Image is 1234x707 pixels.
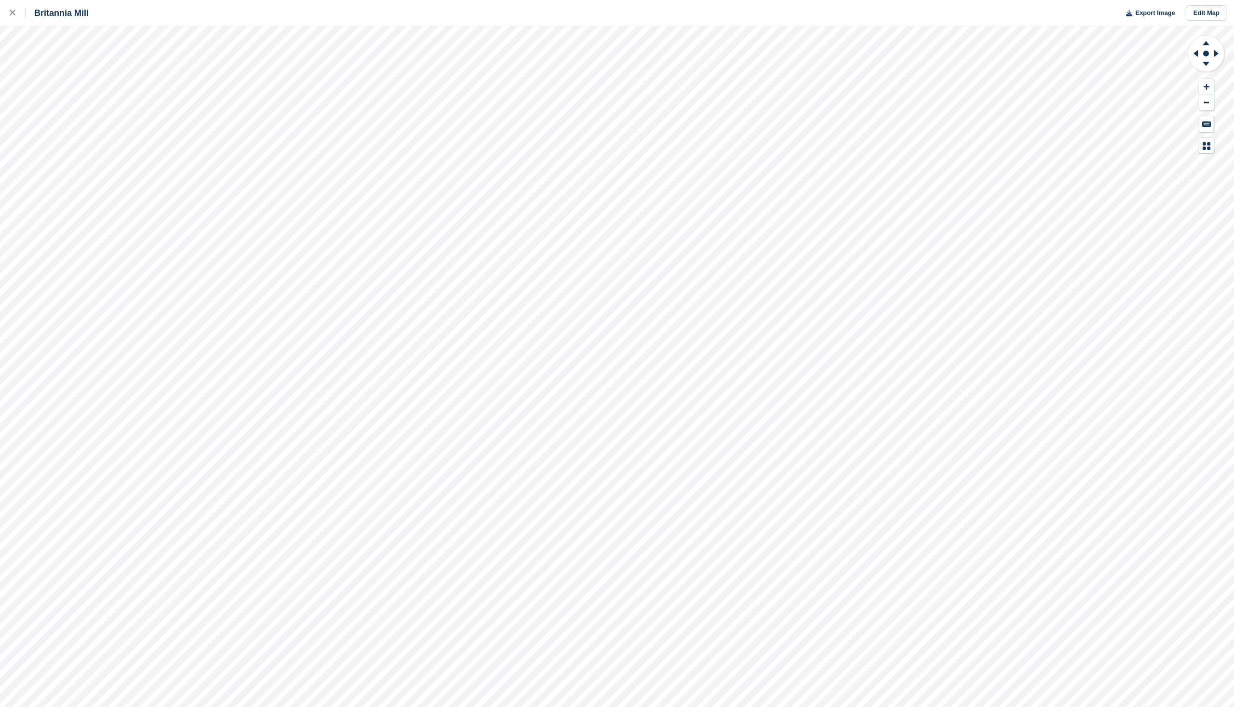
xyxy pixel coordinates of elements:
a: Edit Map [1187,5,1226,21]
span: Export Image [1135,8,1175,18]
button: Zoom In [1199,79,1214,95]
button: Zoom Out [1199,95,1214,111]
button: Export Image [1120,5,1175,21]
div: Britannia Mill [26,7,89,19]
button: Keyboard Shortcuts [1199,116,1214,132]
button: Map Legend [1199,138,1214,154]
